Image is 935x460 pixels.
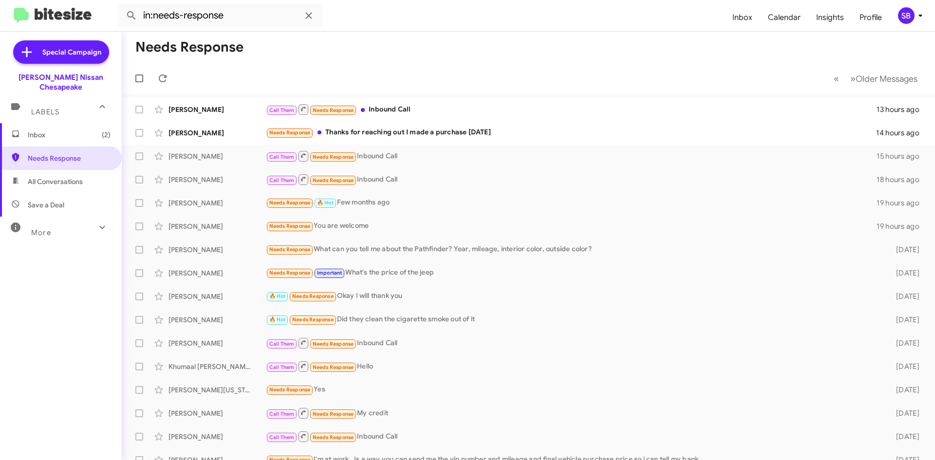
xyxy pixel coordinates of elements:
span: Needs Response [313,154,354,160]
span: Needs Response [292,316,334,323]
span: « [834,73,839,85]
div: [DATE] [880,315,927,325]
div: [DATE] [880,432,927,442]
div: 14 hours ago [876,128,927,138]
a: Insights [808,3,852,32]
div: Inbound Call [266,337,880,349]
span: Needs Response [313,107,354,113]
div: [PERSON_NAME][US_STATE] [168,385,266,395]
div: Inbound Call [266,103,877,115]
div: You are welcome [266,221,877,232]
div: [PERSON_NAME] [168,338,266,348]
a: Inbox [725,3,760,32]
div: Few months ago [266,197,877,208]
span: Call Them [269,341,295,347]
div: Thanks for reaching out I made a purchase [DATE] [266,127,876,138]
span: Call Them [269,364,295,370]
input: Search [118,4,322,27]
h1: Needs Response [135,39,243,55]
div: [PERSON_NAME] [168,408,266,418]
div: [DATE] [880,268,927,278]
div: What's the price of the jeep [266,267,880,278]
div: Hello [266,360,880,372]
span: Needs Response [269,246,311,253]
div: [DATE] [880,245,927,255]
span: Needs Response [269,270,311,276]
span: Save a Deal [28,200,64,210]
div: SB [898,7,915,24]
div: 19 hours ago [877,198,927,208]
span: Special Campaign [42,47,101,57]
div: [PERSON_NAME] [168,105,266,114]
span: Needs Response [313,177,354,184]
span: Needs Response [313,434,354,441]
span: Needs Response [313,411,354,417]
div: [PERSON_NAME] [168,151,266,161]
span: Needs Response [269,223,311,229]
span: Needs Response [269,200,311,206]
button: Next [844,69,923,89]
div: [PERSON_NAME] [168,292,266,301]
a: Special Campaign [13,40,109,64]
span: Call Them [269,177,295,184]
span: All Conversations [28,177,83,186]
div: What can you tell me about the Pathfinder? Year, mileage, interior color, outside color? [266,244,880,255]
span: Important [317,270,342,276]
div: [DATE] [880,292,927,301]
span: Older Messages [856,74,917,84]
div: [PERSON_NAME] [168,268,266,278]
a: Calendar [760,3,808,32]
div: Okay I will thank you [266,291,880,302]
div: Yes [266,384,880,395]
div: [PERSON_NAME] [168,128,266,138]
span: Call Them [269,434,295,441]
div: 18 hours ago [877,175,927,184]
span: 🔥 Hot [269,316,286,323]
span: (2) [102,130,111,140]
button: Previous [828,69,845,89]
span: 🔥 Hot [269,293,286,299]
div: Inbound Call [266,173,877,185]
span: Needs Response [269,129,311,136]
div: 13 hours ago [877,105,927,114]
span: 🔥 Hot [317,200,334,206]
span: Needs Response [269,386,311,393]
div: 19 hours ago [877,221,927,231]
div: My credit [266,407,880,419]
span: Needs Response [28,153,111,163]
div: [DATE] [880,362,927,371]
button: SB [890,7,924,24]
div: [PERSON_NAME] [168,221,266,231]
div: [DATE] [880,385,927,395]
span: More [31,228,51,237]
div: Inbound Call [266,150,877,162]
div: 15 hours ago [877,151,927,161]
span: Needs Response [313,341,354,347]
span: Needs Response [313,364,354,370]
span: Call Them [269,154,295,160]
a: Profile [852,3,890,32]
span: Call Them [269,411,295,417]
div: [PERSON_NAME] [168,245,266,255]
span: Needs Response [292,293,334,299]
span: Inbox [28,130,111,140]
span: Call Them [269,107,295,113]
span: Labels [31,108,59,116]
div: [PERSON_NAME] [168,175,266,184]
div: Khumaal [PERSON_NAME] [168,362,266,371]
div: [DATE] [880,408,927,418]
div: [PERSON_NAME] [168,432,266,442]
span: » [850,73,856,85]
div: [DATE] [880,338,927,348]
div: Did they clean the cigarette smoke out of it [266,314,880,325]
div: Inbound Call [266,430,880,442]
div: [PERSON_NAME] [168,198,266,208]
div: [PERSON_NAME] [168,315,266,325]
nav: Page navigation example [828,69,923,89]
